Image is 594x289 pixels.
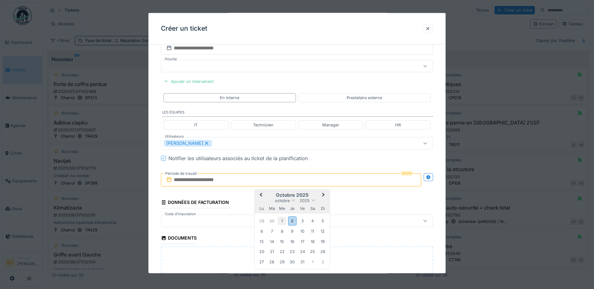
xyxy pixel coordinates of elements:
button: Previous Month [255,190,265,200]
div: Choose mardi 21 octobre 2025 [268,247,276,256]
div: Choose mercredi 1 octobre 2025 [278,216,286,225]
div: Manager [322,122,339,128]
div: [PERSON_NAME] [164,140,212,147]
div: Technicien [253,122,273,128]
div: Prestataire externe [347,94,382,100]
div: Choose dimanche 5 octobre 2025 [318,216,327,225]
div: Choose dimanche 26 octobre 2025 [318,247,327,256]
div: Month octobre, 2025 [257,215,328,267]
div: Choose lundi 29 septembre 2025 [257,216,266,225]
button: Next Month [319,190,329,200]
div: Choose mardi 28 octobre 2025 [268,257,276,266]
div: Choose jeudi 9 octobre 2025 [288,227,297,236]
div: Choose mardi 14 octobre 2025 [268,237,276,246]
div: Choose jeudi 23 octobre 2025 [288,247,297,256]
div: Choose mercredi 8 octobre 2025 [278,227,286,236]
div: mercredi [278,204,286,212]
div: Choose dimanche 19 octobre 2025 [318,237,327,246]
div: Choose mercredi 15 octobre 2025 [278,237,286,246]
div: Notifier les utilisateurs associés au ticket de la planification [168,155,308,162]
div: vendredi [298,204,307,212]
div: En interne [220,94,239,100]
div: Documents [161,233,197,244]
div: Choose dimanche 2 novembre 2025 [318,257,327,266]
div: Choose mercredi 29 octobre 2025 [278,257,286,266]
label: Code d'imputation [163,211,197,217]
div: Choose mardi 7 octobre 2025 [268,227,276,236]
div: Choose vendredi 17 octobre 2025 [298,237,307,246]
div: samedi [308,204,317,212]
div: HR [395,122,401,128]
div: jeudi [288,204,297,212]
div: Choose lundi 27 octobre 2025 [257,257,266,266]
span: 2025 [300,198,310,203]
div: Choose vendredi 31 octobre 2025 [298,257,307,266]
div: dimanche [318,204,327,212]
div: Requis [401,171,412,176]
div: Choose samedi 4 octobre 2025 [308,216,317,225]
span: octobre [275,198,290,203]
div: Choose dimanche 12 octobre 2025 [318,227,327,236]
div: Choose samedi 25 octobre 2025 [308,247,317,256]
div: lundi [257,204,266,212]
div: Choose mardi 30 septembre 2025 [268,216,276,225]
div: Choose lundi 6 octobre 2025 [257,227,266,236]
label: Les équipes [162,110,433,117]
div: Choose mercredi 22 octobre 2025 [278,247,286,256]
div: Données de facturation [161,198,229,208]
div: Choose samedi 18 octobre 2025 [308,237,317,246]
label: Période de travail [165,170,197,177]
div: mardi [268,204,276,212]
div: Ajouter un intervenant [161,77,216,85]
div: Choose lundi 13 octobre 2025 [257,237,266,246]
h2: octobre 2025 [255,192,330,198]
div: Choose lundi 20 octobre 2025 [257,247,266,256]
div: Choose vendredi 24 octobre 2025 [298,247,307,256]
label: Priorité [163,56,178,62]
div: Choose jeudi 30 octobre 2025 [288,257,297,266]
div: Choose jeudi 16 octobre 2025 [288,237,297,246]
label: Date de fin prévue [165,38,199,45]
h3: Créer un ticket [161,25,207,33]
div: Choose vendredi 10 octobre 2025 [298,227,307,236]
div: Choose jeudi 2 octobre 2025 [288,216,297,225]
label: Utilisateurs [163,134,185,139]
div: IT [194,122,198,128]
div: Choose samedi 1 novembre 2025 [308,257,317,266]
div: Choose samedi 11 octobre 2025 [308,227,317,236]
div: Choose vendredi 3 octobre 2025 [298,216,307,225]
